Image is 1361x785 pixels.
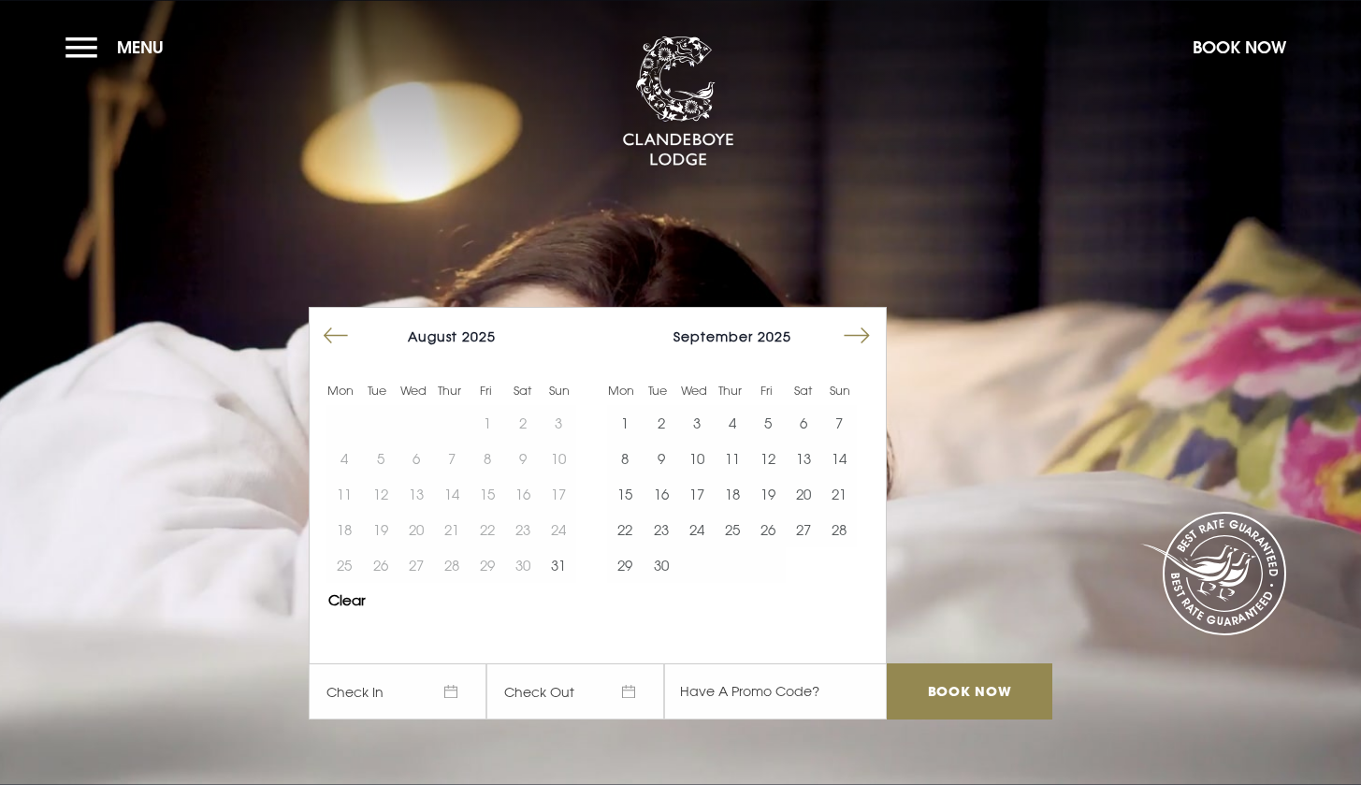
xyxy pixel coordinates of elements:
[750,441,786,476] td: Choose Friday, September 12, 2025 as your start date.
[643,547,678,583] td: Choose Tuesday, September 30, 2025 as your start date.
[821,405,857,441] button: 7
[839,318,875,354] button: Move forward to switch to the next month.
[679,405,715,441] td: Choose Wednesday, September 3, 2025 as your start date.
[679,476,715,512] td: Choose Wednesday, September 17, 2025 as your start date.
[786,405,821,441] button: 6
[679,512,715,547] button: 24
[607,405,643,441] button: 1
[643,405,678,441] button: 2
[715,441,750,476] td: Choose Thursday, September 11, 2025 as your start date.
[309,663,486,720] span: Check In
[607,547,643,583] td: Choose Monday, September 29, 2025 as your start date.
[607,476,643,512] td: Choose Monday, September 15, 2025 as your start date.
[786,512,821,547] td: Choose Saturday, September 27, 2025 as your start date.
[318,318,354,354] button: Move backward to switch to the previous month.
[715,512,750,547] td: Choose Thursday, September 25, 2025 as your start date.
[65,27,173,67] button: Menu
[679,405,715,441] button: 3
[786,441,821,476] button: 13
[821,405,857,441] td: Choose Sunday, September 7, 2025 as your start date.
[715,512,750,547] button: 25
[607,441,643,476] td: Choose Monday, September 8, 2025 as your start date.
[715,476,750,512] td: Choose Thursday, September 18, 2025 as your start date.
[750,512,786,547] button: 26
[750,405,786,441] td: Choose Friday, September 5, 2025 as your start date.
[821,441,857,476] button: 14
[786,405,821,441] td: Choose Saturday, September 6, 2025 as your start date.
[607,512,643,547] button: 22
[643,441,678,476] td: Choose Tuesday, September 9, 2025 as your start date.
[750,476,786,512] td: Choose Friday, September 19, 2025 as your start date.
[679,441,715,476] td: Choose Wednesday, September 10, 2025 as your start date.
[715,441,750,476] button: 11
[462,328,496,344] span: 2025
[679,512,715,547] td: Choose Wednesday, September 24, 2025 as your start date.
[821,512,857,547] button: 28
[643,476,678,512] button: 16
[117,36,164,58] span: Menu
[715,476,750,512] button: 18
[541,547,576,583] button: 31
[664,663,887,720] input: Have A Promo Code?
[607,512,643,547] td: Choose Monday, September 22, 2025 as your start date.
[328,593,366,607] button: Clear
[679,476,715,512] button: 17
[715,405,750,441] button: 4
[821,476,857,512] td: Choose Sunday, September 21, 2025 as your start date.
[622,36,734,167] img: Clandeboye Lodge
[1183,27,1296,67] button: Book Now
[643,547,678,583] button: 30
[607,405,643,441] td: Choose Monday, September 1, 2025 as your start date.
[643,476,678,512] td: Choose Tuesday, September 16, 2025 as your start date.
[750,476,786,512] button: 19
[643,512,678,547] button: 23
[821,441,857,476] td: Choose Sunday, September 14, 2025 as your start date.
[643,405,678,441] td: Choose Tuesday, September 2, 2025 as your start date.
[758,328,791,344] span: 2025
[750,405,786,441] button: 5
[786,476,821,512] td: Choose Saturday, September 20, 2025 as your start date.
[643,512,678,547] td: Choose Tuesday, September 23, 2025 as your start date.
[786,476,821,512] button: 20
[673,328,753,344] span: September
[541,547,576,583] td: Choose Sunday, August 31, 2025 as your start date.
[607,441,643,476] button: 8
[750,512,786,547] td: Choose Friday, September 26, 2025 as your start date.
[750,441,786,476] button: 12
[486,663,664,720] span: Check Out
[786,512,821,547] button: 27
[786,441,821,476] td: Choose Saturday, September 13, 2025 as your start date.
[643,441,678,476] button: 9
[887,663,1051,720] input: Book Now
[821,476,857,512] button: 21
[821,512,857,547] td: Choose Sunday, September 28, 2025 as your start date.
[715,405,750,441] td: Choose Thursday, September 4, 2025 as your start date.
[607,547,643,583] button: 29
[679,441,715,476] button: 10
[607,476,643,512] button: 15
[408,328,457,344] span: August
